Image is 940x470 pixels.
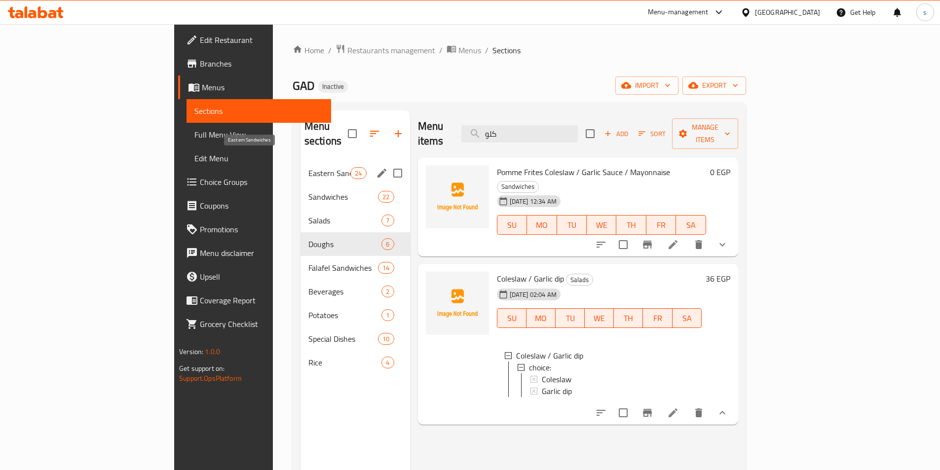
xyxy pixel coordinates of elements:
[200,176,323,188] span: Choice Groups
[301,161,410,185] div: Eastern Sandwiches24edit
[308,167,350,179] span: Eastern Sandwiches
[200,34,323,46] span: Edit Restaurant
[646,215,676,235] button: FR
[342,123,363,144] span: Select all sections
[601,126,632,142] button: Add
[591,218,612,232] span: WE
[200,200,323,212] span: Coupons
[381,286,394,297] div: items
[636,233,659,256] button: Branch-specific-item
[381,309,394,321] div: items
[618,311,639,325] span: TH
[542,385,572,397] span: Garlic dip
[381,215,394,226] div: items
[589,233,613,256] button: sort-choices
[382,358,393,367] span: 4
[200,223,323,235] span: Promotions
[561,218,583,232] span: TU
[301,232,410,256] div: Doughs6
[318,81,348,93] div: Inactive
[566,274,593,286] div: Salads
[179,362,225,375] span: Get support on:
[301,209,410,232] div: Salads7
[308,238,382,250] span: Doughs
[382,287,393,296] span: 2
[710,165,730,179] h6: 0 EGP
[381,238,394,250] div: items
[382,216,393,225] span: 7
[639,128,666,140] span: Sort
[178,52,331,75] a: Branches
[308,262,378,274] span: Falafel Sandwiches
[301,157,410,378] nav: Menu sections
[378,334,393,344] span: 10
[200,318,323,330] span: Grocery Checklist
[308,333,378,345] span: Special Dishes
[492,44,521,56] span: Sections
[485,44,489,56] li: /
[458,44,481,56] span: Menus
[677,311,698,325] span: SA
[506,197,561,206] span: [DATE] 12:34 AM
[200,271,323,283] span: Upsell
[667,239,679,251] a: Edit menu item
[566,274,593,286] span: Salads
[301,185,410,209] div: Sandwiches22
[194,152,323,164] span: Edit Menu
[542,373,571,385] span: Coleslaw
[680,218,702,232] span: SA
[603,128,630,140] span: Add
[556,308,585,328] button: TU
[501,311,523,325] span: SU
[560,311,581,325] span: TU
[616,215,646,235] button: TH
[381,357,394,368] div: items
[187,146,331,170] a: Edit Menu
[200,294,323,306] span: Coverage Report
[178,241,331,265] a: Menu disclaimer
[526,308,556,328] button: MO
[301,327,410,351] div: Special Dishes10
[202,81,323,93] span: Menus
[347,44,435,56] span: Restaurants management
[308,286,382,297] span: Beverages
[530,311,552,325] span: MO
[711,233,734,256] button: show more
[672,118,738,149] button: Manage items
[506,290,561,299] span: [DATE] 02:04 AM
[350,167,366,179] div: items
[426,165,489,228] img: Pomme Frites Coleslaw / Garlic Sauce / Mayonnaise
[516,350,583,362] span: Coleslaw / Garlic dip
[301,303,410,327] div: Potatoes1
[178,312,331,336] a: Grocery Checklist
[497,308,526,328] button: SU
[318,82,348,91] span: Inactive
[585,308,614,328] button: WE
[650,218,672,232] span: FR
[682,76,746,95] button: export
[178,170,331,194] a: Choice Groups
[439,44,443,56] li: /
[557,215,587,235] button: TU
[378,262,394,274] div: items
[632,126,672,142] span: Sort items
[623,79,671,92] span: import
[601,126,632,142] span: Add item
[716,239,728,251] svg: Show Choices
[529,362,551,373] span: choice:
[426,272,489,335] img: Coleslaw / Garlic dip
[497,165,670,180] span: Pomme Frites Coleslaw / Garlic Sauce / Mayonnaise
[200,247,323,259] span: Menu disclaimer
[527,215,557,235] button: MO
[179,372,242,385] a: Support.OpsPlatform
[382,240,393,249] span: 6
[620,218,642,232] span: TH
[447,44,481,57] a: Menus
[687,233,711,256] button: delete
[461,125,578,143] input: search
[923,7,927,18] span: s
[178,289,331,312] a: Coverage Report
[187,99,331,123] a: Sections
[378,192,393,202] span: 22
